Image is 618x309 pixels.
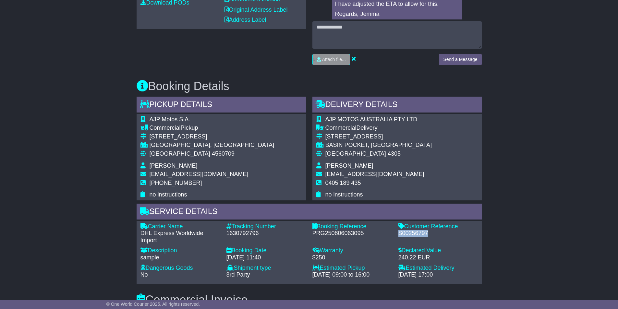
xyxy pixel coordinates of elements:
[224,6,288,13] a: Original Address Label
[226,230,306,237] div: 1630792796
[150,142,274,149] div: [GEOGRAPHIC_DATA], [GEOGRAPHIC_DATA]
[226,247,306,254] div: Booking Date
[150,171,248,177] span: [EMAIL_ADDRESS][DOMAIN_NAME]
[398,230,478,237] div: S00256797
[226,265,306,272] div: Shipment type
[312,271,392,279] div: [DATE] 09:00 to 16:00
[312,223,392,230] div: Booking Reference
[140,230,220,244] div: DHL Express Worldwide Import
[150,125,274,132] div: Pickup
[398,223,478,230] div: Customer Reference
[398,247,478,254] div: Declared Value
[137,293,482,306] h3: Commercial Invoice
[212,150,235,157] span: 4560709
[335,11,459,18] p: Regards, Jemma
[398,271,478,279] div: [DATE] 17:00
[312,230,392,237] div: PRG250806063095
[226,223,306,230] div: Tracking Number
[325,125,357,131] span: Commercial
[140,271,148,278] span: No
[150,125,181,131] span: Commercial
[325,133,432,140] div: [STREET_ADDRESS]
[150,133,274,140] div: [STREET_ADDRESS]
[224,17,266,23] a: Address Label
[137,80,482,93] h3: Booking Details
[325,191,363,198] span: no instructions
[140,223,220,230] div: Carrier Name
[388,150,401,157] span: 4305
[312,97,482,114] div: Delivery Details
[137,204,482,221] div: Service Details
[312,247,392,254] div: Warranty
[398,265,478,272] div: Estimated Delivery
[325,180,361,186] span: 0405 189 435
[325,142,432,149] div: BASIN POCKET, [GEOGRAPHIC_DATA]
[150,180,202,186] span: [PHONE_NUMBER]
[106,302,200,307] span: © One World Courier 2025. All rights reserved.
[398,254,478,261] div: 240.22 EUR
[325,171,424,177] span: [EMAIL_ADDRESS][DOMAIN_NAME]
[325,116,418,123] span: AJP MOTOS AUSTRALIA PTY LTD
[312,254,392,261] div: $250
[312,265,392,272] div: Estimated Pickup
[439,54,481,65] button: Send a Message
[226,271,250,278] span: 3rd Party
[140,265,220,272] div: Dangerous Goods
[150,116,190,123] span: AJP Motos S.A.
[325,162,373,169] span: [PERSON_NAME]
[137,97,306,114] div: Pickup Details
[150,162,198,169] span: [PERSON_NAME]
[226,254,306,261] div: [DATE] 11:40
[150,150,210,157] span: [GEOGRAPHIC_DATA]
[140,247,220,254] div: Description
[325,125,432,132] div: Delivery
[150,191,187,198] span: no instructions
[325,150,386,157] span: [GEOGRAPHIC_DATA]
[140,254,220,261] div: sample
